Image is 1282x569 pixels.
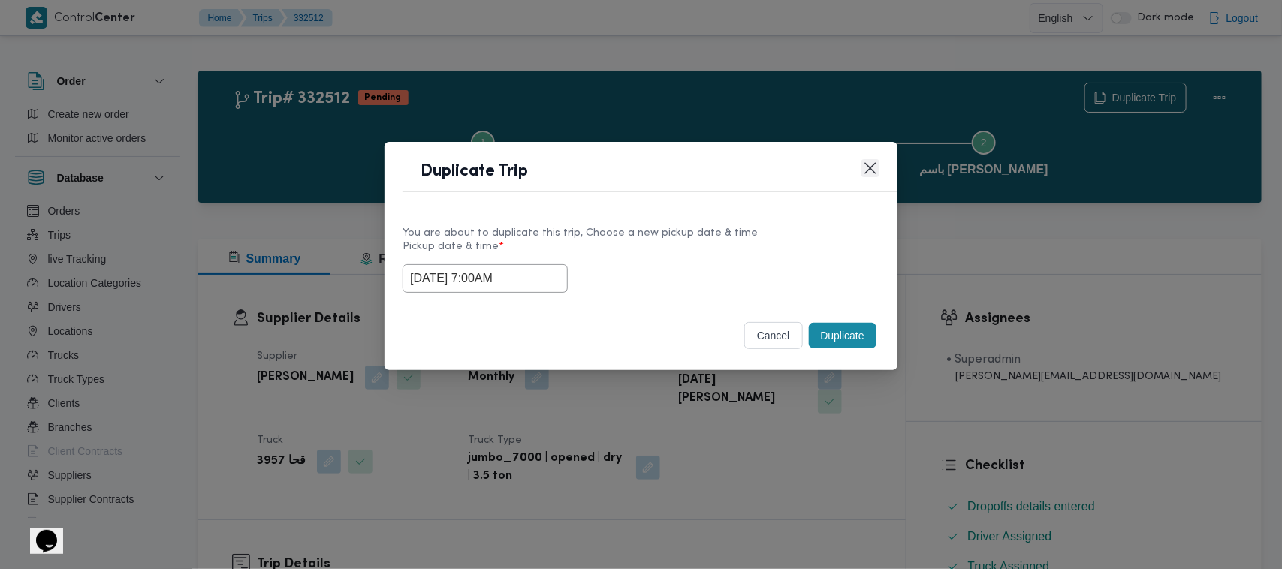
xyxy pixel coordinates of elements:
button: Duplicate [809,323,876,348]
label: Pickup date & time [403,241,879,264]
h1: Duplicate Trip [421,160,528,184]
button: cancel [744,322,803,349]
input: Choose date & time [403,264,568,293]
button: Closes this modal window [861,159,879,177]
div: You are about to duplicate this trip, Choose a new pickup date & time [403,225,879,241]
iframe: chat widget [15,509,63,554]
